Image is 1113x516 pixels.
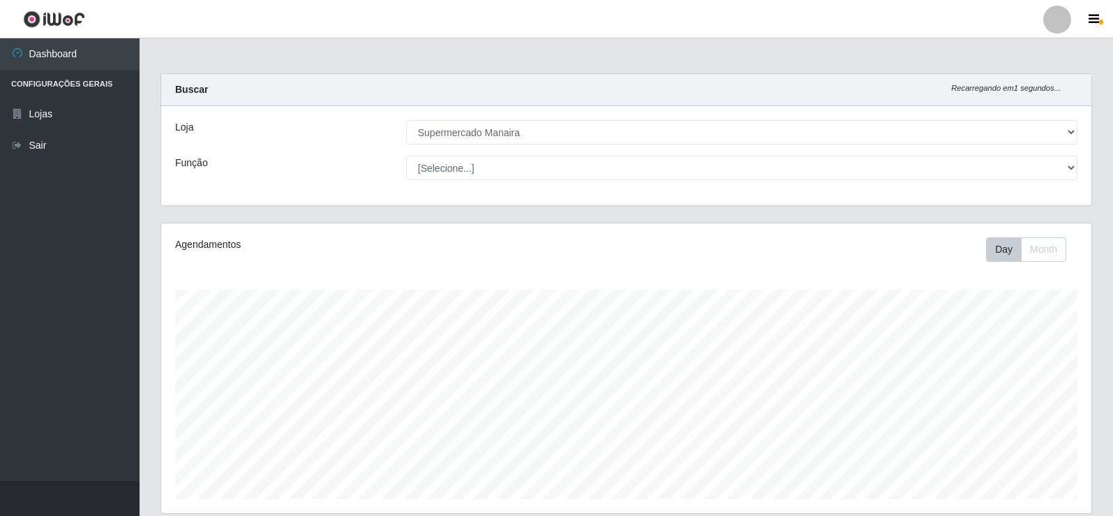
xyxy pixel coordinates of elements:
[986,237,1022,262] button: Day
[175,156,208,170] label: Função
[175,120,193,135] label: Loja
[175,237,539,252] div: Agendamentos
[1021,237,1066,262] button: Month
[986,237,1066,262] div: First group
[951,84,1061,92] i: Recarregando em 1 segundos...
[175,84,208,95] strong: Buscar
[986,237,1077,262] div: Toolbar with button groups
[23,10,85,28] img: CoreUI Logo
